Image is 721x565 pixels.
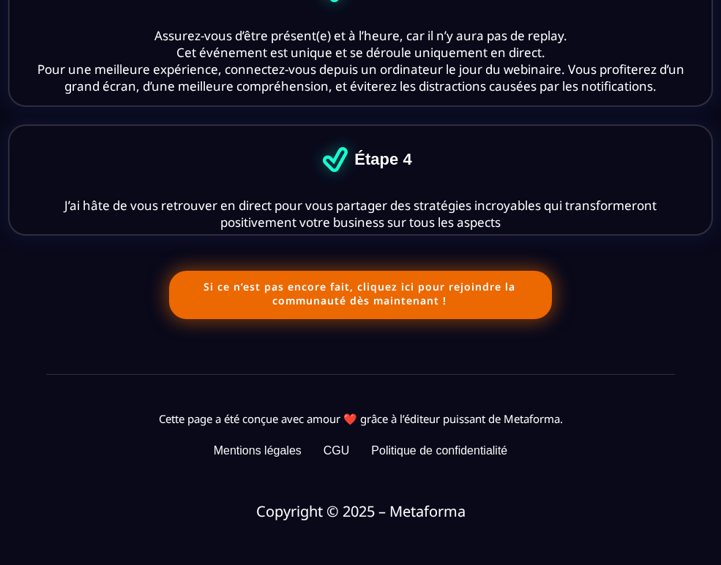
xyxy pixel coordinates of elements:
[351,146,415,173] text: Étape 4
[11,498,710,525] text: Copyright © 2025 – Metaforma
[214,444,302,457] div: Mentions légales
[11,408,710,430] text: Cette page a été conçue avec amour ❤️ grâce à l’éditeur puissant de Metaforma.
[27,193,694,234] text: J’ai hâte de vous retrouver en direct pour vous partager des stratégies incroyables qui transform...
[27,23,694,98] text: Assurez-vous d’être présent(e) et à l’heure, car il n’y aura pas de replay. Cet événement est uni...
[305,130,365,190] img: 5b0f7acec7050026322c7a33464a9d2d_df1180c19b023640bdd1f6191e6afa79_big_tick.png
[169,271,551,319] button: Si ce n’est pas encore fait, cliquez ici pour rejoindre la communauté dès maintenant !
[324,444,350,457] div: CGU
[371,444,507,457] div: Politique de confidentialité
